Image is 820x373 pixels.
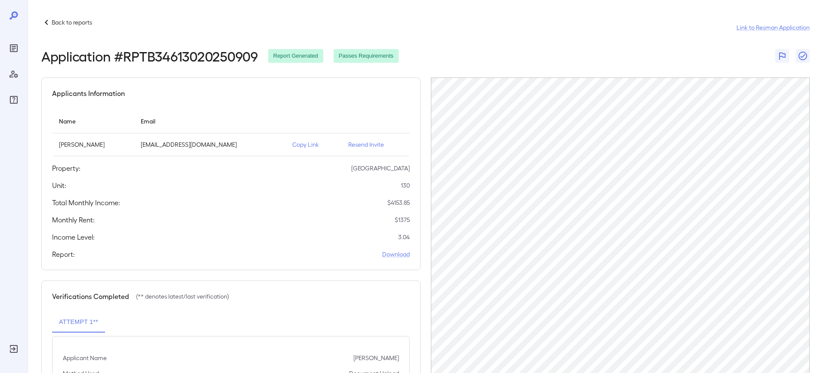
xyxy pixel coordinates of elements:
p: [PERSON_NAME] [59,140,127,149]
p: (** denotes latest/last verification) [136,292,229,301]
h5: Monthly Rent: [52,215,95,225]
div: Log Out [7,342,21,356]
p: 130 [401,181,410,190]
table: simple table [52,109,410,156]
p: Resend Invite [348,140,403,149]
div: FAQ [7,93,21,107]
p: Applicant Name [63,354,107,362]
p: 3.04 [398,233,410,241]
h5: Total Monthly Income: [52,197,120,208]
th: Name [52,109,134,133]
h5: Report: [52,249,75,259]
button: Close Report [796,49,810,63]
p: [GEOGRAPHIC_DATA] [351,164,410,173]
p: [PERSON_NAME] [353,354,399,362]
div: Manage Users [7,67,21,81]
h5: Applicants Information [52,88,125,99]
p: [EMAIL_ADDRESS][DOMAIN_NAME] [141,140,278,149]
p: Copy Link [292,140,334,149]
h5: Income Level: [52,232,95,242]
a: Download [382,250,410,259]
h5: Property: [52,163,80,173]
button: Flag Report [775,49,789,63]
p: Back to reports [52,18,92,27]
p: $ 4153.85 [387,198,410,207]
h5: Verifications Completed [52,291,129,302]
h5: Unit: [52,180,66,191]
a: Link to Resman Application [736,23,810,32]
p: $ 1375 [395,216,410,224]
button: Attempt 1** [52,312,105,333]
span: Report Generated [268,52,323,60]
h2: Application # RPTB34613020250909 [41,48,258,64]
span: Passes Requirements [334,52,399,60]
th: Email [134,109,285,133]
div: Reports [7,41,21,55]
